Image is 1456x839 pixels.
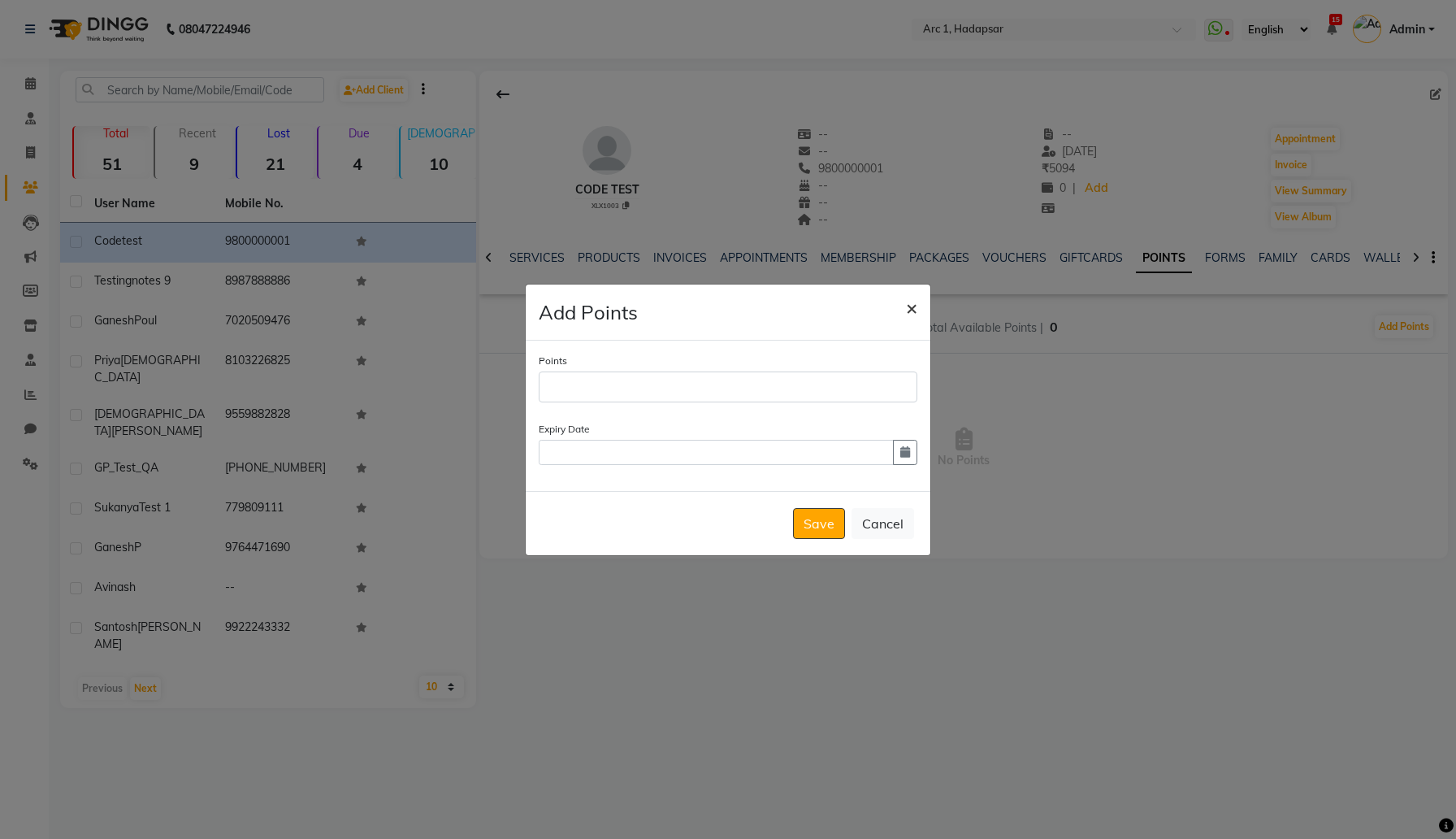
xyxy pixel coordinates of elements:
[893,285,930,330] button: Close
[793,508,845,539] button: Save
[539,298,638,327] h4: Add Points
[906,295,917,320] span: ×
[851,508,914,539] button: Cancel
[539,422,917,437] label: Expiry Date
[539,354,917,368] label: Points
